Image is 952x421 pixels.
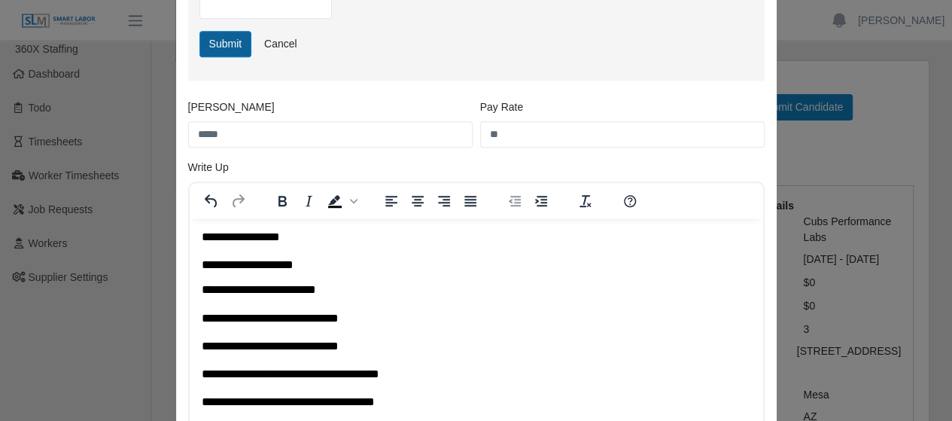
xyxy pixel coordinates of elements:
[254,31,307,57] a: Cancel
[296,191,321,212] button: Italic
[225,191,251,212] button: Redo
[379,191,404,212] button: Align left
[431,191,457,212] button: Align right
[480,99,524,115] label: Pay Rate
[458,191,483,212] button: Justify
[617,191,643,212] button: Help
[322,191,360,212] div: Background color Black
[199,31,252,57] button: Submit
[269,191,295,212] button: Bold
[528,191,554,212] button: Increase indent
[188,160,229,175] label: Write Up
[12,12,561,411] body: Rich Text Area. Press ALT-0 for help.
[502,191,528,212] button: Decrease indent
[573,191,598,212] button: Clear formatting
[188,99,275,115] label: [PERSON_NAME]
[199,191,224,212] button: Undo
[405,191,430,212] button: Align center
